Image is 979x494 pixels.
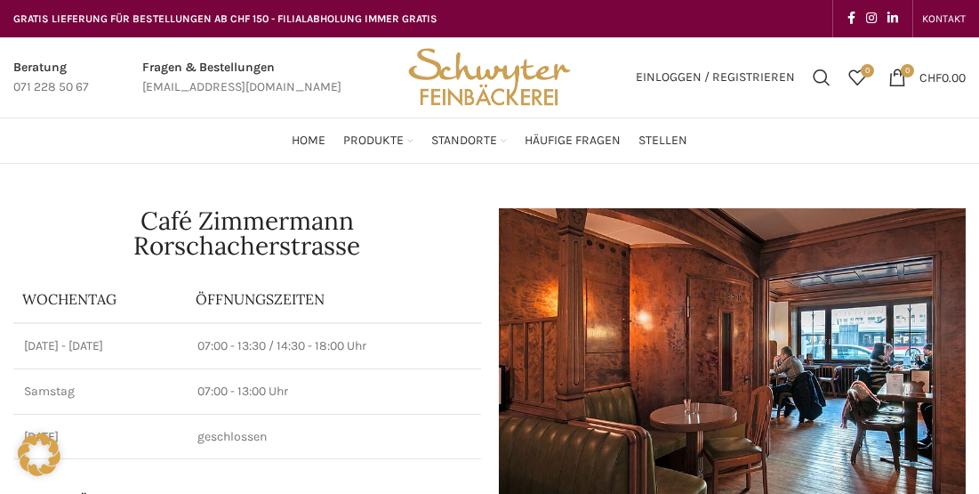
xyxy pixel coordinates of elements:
a: Stellen [638,123,687,158]
p: geschlossen [197,428,470,446]
a: Linkedin social link [882,6,903,31]
a: Produkte [343,123,413,158]
p: [DATE] - [DATE] [24,337,176,355]
a: Instagram social link [861,6,882,31]
span: Produkte [343,133,404,150]
a: Site logo [402,69,576,84]
div: Secondary navigation [913,1,975,36]
a: 0 CHF0.00 [879,60,975,95]
a: KONTAKT [922,1,966,36]
a: Infobox link [142,58,341,98]
a: Häufige Fragen [525,123,621,158]
span: 0 [861,64,874,77]
p: ÖFFNUNGSZEITEN [196,289,472,309]
span: Standorte [431,133,497,150]
span: Einloggen / Registrieren [636,71,795,84]
a: Facebook social link [842,6,861,31]
div: Main navigation [4,123,975,158]
a: Infobox link [13,58,89,98]
p: 07:00 - 13:30 / 14:30 - 18:00 Uhr [197,337,470,355]
span: Home [292,133,325,150]
bdi: 0.00 [919,69,966,85]
p: 07:00 - 13:00 Uhr [197,383,470,401]
img: Bäckerei Schwyter [402,37,576,117]
a: Home [292,123,325,158]
span: 0 [901,64,914,77]
a: Suchen [804,60,839,95]
span: KONTAKT [922,12,966,25]
a: Standorte [431,123,507,158]
a: Einloggen / Registrieren [627,60,804,95]
span: GRATIS LIEFERUNG FÜR BESTELLUNGEN AB CHF 150 - FILIALABHOLUNG IMMER GRATIS [13,12,437,25]
h1: Café Zimmermann Rorschacherstrasse [13,208,481,258]
div: Meine Wunschliste [839,60,875,95]
p: Samstag [24,383,176,401]
span: Häufige Fragen [525,133,621,150]
a: 0 [839,60,875,95]
p: [DATE] [24,428,176,446]
span: Stellen [638,133,687,150]
p: Wochentag [22,289,178,309]
span: CHF [919,69,942,85]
